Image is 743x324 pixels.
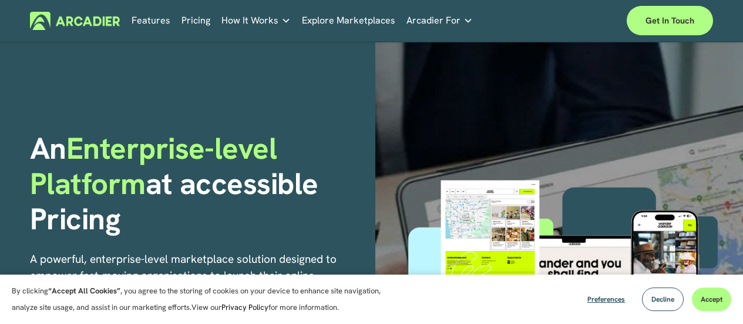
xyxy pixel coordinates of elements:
[221,12,291,30] a: folder dropdown
[221,302,268,312] a: Privacy Policy
[406,12,473,30] a: folder dropdown
[642,288,684,311] button: Decline
[651,295,674,304] span: Decline
[587,295,625,304] span: Preferences
[684,268,743,324] iframe: Chat Widget
[30,12,120,30] img: Arcadier
[48,286,120,296] strong: “Accept All Cookies”
[627,6,713,35] a: Get in touch
[30,129,284,203] span: Enterprise-level Platform
[579,288,634,311] button: Preferences
[302,12,395,30] a: Explore Marketplaces
[221,12,278,29] span: How It Works
[12,283,394,316] p: By clicking , you agree to the storing of cookies on your device to enhance site navigation, anal...
[181,12,210,30] a: Pricing
[30,131,368,236] h1: An at accessible Pricing
[406,12,460,29] span: Arcadier For
[132,12,170,30] a: Features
